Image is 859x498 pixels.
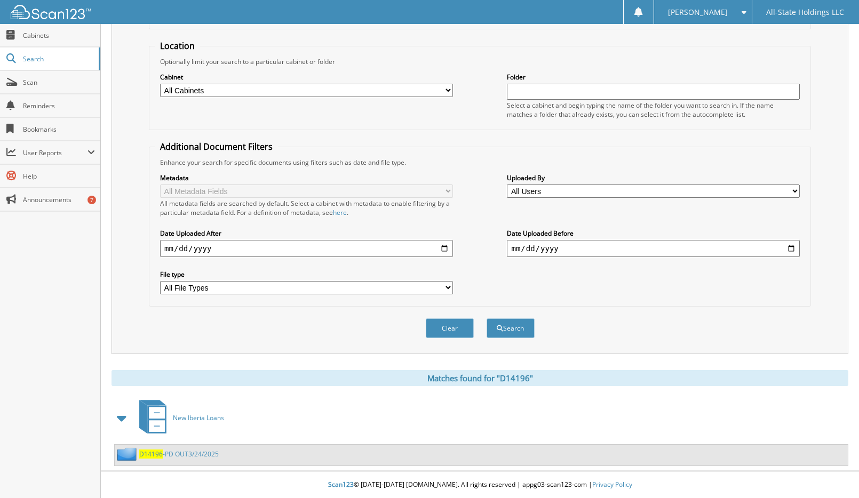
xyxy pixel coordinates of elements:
iframe: Chat Widget [806,447,859,498]
label: Cabinet [160,73,453,82]
label: Uploaded By [507,173,800,182]
a: Privacy Policy [592,480,632,489]
input: end [507,240,800,257]
div: Optionally limit your search to a particular cabinet or folder [155,57,805,66]
span: Cabinets [23,31,95,40]
span: Announcements [23,195,95,204]
span: Scan [23,78,95,87]
span: All-State Holdings LLC [766,9,844,15]
img: scan123-logo-white.svg [11,5,91,19]
a: New Iberia Loans [133,397,224,439]
span: New Iberia Loans [173,413,224,422]
span: Reminders [23,101,95,110]
span: Help [23,172,95,181]
input: start [160,240,453,257]
div: All metadata fields are searched by default. Select a cabinet with metadata to enable filtering b... [160,199,453,217]
img: folder2.png [117,447,139,461]
label: Folder [507,73,800,82]
div: © [DATE]-[DATE] [DOMAIN_NAME]. All rights reserved | appg03-scan123-com | [101,472,859,498]
button: Clear [426,318,474,338]
span: D14196 [139,449,163,459]
label: Date Uploaded Before [507,229,800,238]
div: Enhance your search for specific documents using filters such as date and file type. [155,158,805,167]
label: File type [160,270,453,279]
div: 7 [88,196,96,204]
a: D14196-PD OUT3/24/2025 [139,449,219,459]
legend: Location [155,40,200,52]
div: Select a cabinet and begin typing the name of the folder you want to search in. If the name match... [507,101,800,119]
legend: Additional Document Filters [155,141,278,152]
span: Search [23,54,93,63]
span: Scan123 [328,480,354,489]
span: Bookmarks [23,125,95,134]
span: [PERSON_NAME] [668,9,728,15]
div: Matches found for "D14196" [112,370,848,386]
label: Date Uploaded After [160,229,453,238]
button: Search [487,318,535,338]
label: Metadata [160,173,453,182]
a: here [333,208,347,217]
span: User Reports [23,148,88,157]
